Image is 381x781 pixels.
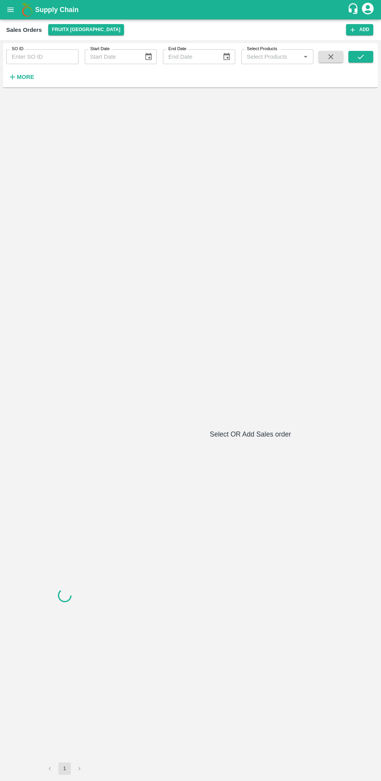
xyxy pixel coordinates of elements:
[163,49,216,64] input: End Date
[17,74,34,80] strong: More
[42,762,87,775] nav: pagination navigation
[6,70,36,84] button: More
[346,24,373,35] button: Add
[58,762,71,775] button: page 1
[301,52,311,62] button: Open
[247,46,277,52] label: Select Products
[244,52,299,62] input: Select Products
[347,3,361,17] div: customer-support
[85,49,138,64] input: Start Date
[361,2,375,18] div: account of current user
[168,46,186,52] label: End Date
[48,24,124,35] button: Select DC
[19,2,35,17] img: logo
[141,49,156,64] button: Choose date
[35,4,347,15] a: Supply Chain
[6,49,79,64] input: Enter SO ID
[12,46,23,52] label: SO ID
[35,6,79,14] b: Supply Chain
[90,46,110,52] label: Start Date
[2,1,19,19] button: open drawer
[126,429,375,440] h6: Select OR Add Sales order
[219,49,234,64] button: Choose date
[6,25,42,35] div: Sales Orders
